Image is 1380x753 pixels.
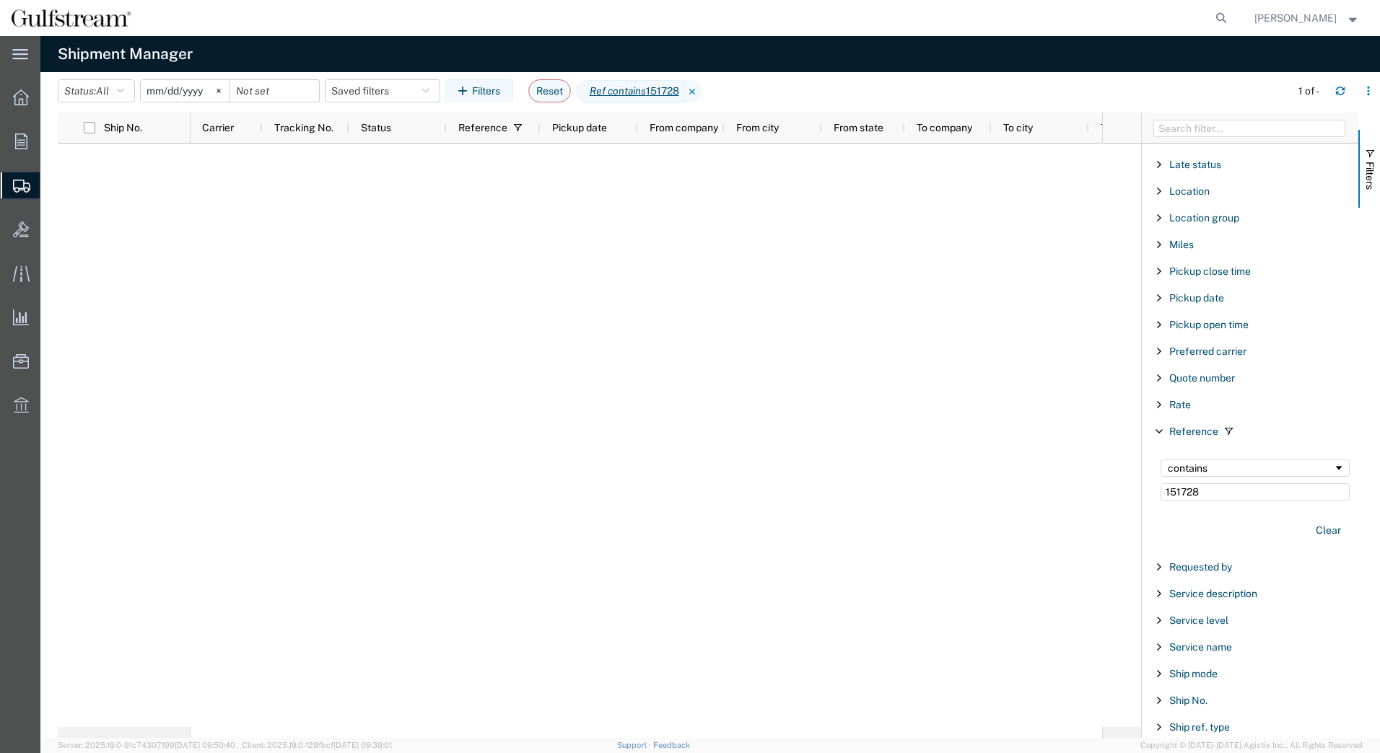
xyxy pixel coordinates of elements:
[58,741,235,749] span: Server: 2025.19.0-91c74307f99
[576,80,684,103] span: Ref contains 151728
[58,36,193,72] h4: Shipment Manager
[202,122,234,133] span: Carrier
[1169,319,1249,330] span: Pickup open time
[1003,122,1033,133] span: To city
[1169,561,1232,573] span: Requested by
[834,122,883,133] span: From state
[552,122,607,133] span: Pickup date
[1169,292,1224,304] span: Pickup date
[1169,615,1228,626] span: Service level
[141,80,230,102] input: Not set
[333,741,392,749] span: [DATE] 09:39:01
[528,79,571,102] button: Reset
[1254,9,1361,27] button: [PERSON_NAME]
[736,122,779,133] span: From city
[104,122,142,133] span: Ship No.
[274,122,333,133] span: Tracking No.
[361,122,391,133] span: Status
[1169,265,1251,277] span: Pickup close time
[1140,739,1363,752] span: Copyright © [DATE]-[DATE] Agistix Inc., All Rights Reserved
[1169,399,1191,410] span: Rate
[1169,668,1218,679] span: Ship mode
[917,122,972,133] span: To company
[242,741,392,749] span: Client: 2025.19.0-129fbcf
[1168,462,1333,474] div: contains
[96,85,109,97] span: All
[1169,345,1246,357] span: Preferred carrier
[1169,588,1257,599] span: Service description
[590,84,646,99] i: Ref contains
[1161,459,1350,477] div: Filtering operator
[175,741,235,749] span: [DATE] 09:50:40
[650,122,718,133] span: From company
[458,122,507,133] span: Reference
[1101,122,1137,133] span: To state
[1169,372,1235,384] span: Quote number
[1298,84,1324,99] div: 1 of -
[1169,159,1221,170] span: Late status
[1307,519,1350,542] button: Clear
[1364,162,1376,190] span: Filters
[1254,10,1337,26] span: TROY CROSS
[617,741,653,749] a: Support
[10,7,132,29] img: logo
[1169,695,1207,706] span: Ship No.
[1169,426,1218,437] span: Reference
[230,80,319,102] input: Not set
[1142,144,1358,738] div: Filter List 66 Filters
[445,79,513,102] button: Filters
[325,79,440,102] button: Saved filters
[1169,185,1210,197] span: Location
[653,741,690,749] a: Feedback
[1169,641,1232,653] span: Service name
[1161,483,1350,501] input: Filter Value
[58,79,135,102] button: Status:All
[1169,212,1239,224] span: Location group
[1169,721,1230,733] span: Ship ref. type
[1169,239,1194,250] span: Miles
[1153,120,1345,137] input: Filter Columns Input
